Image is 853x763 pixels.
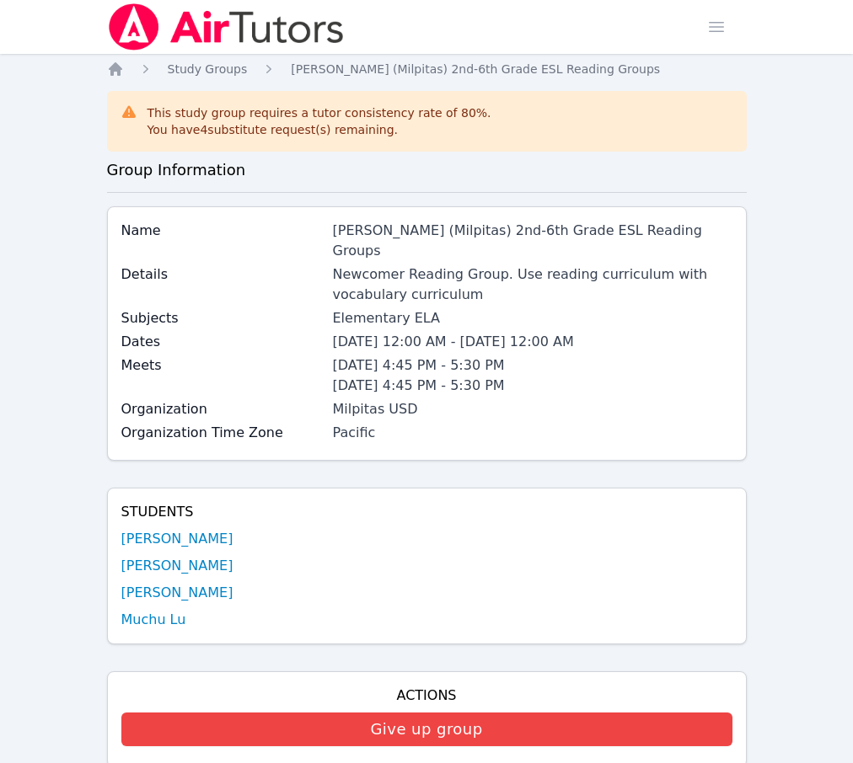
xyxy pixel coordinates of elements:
[121,308,323,328] label: Subjects
[121,221,323,241] label: Name
[121,556,233,576] a: [PERSON_NAME]
[168,62,248,76] span: Study Groups
[333,399,732,419] div: Milpitas USD
[121,583,233,603] a: [PERSON_NAME]
[107,158,747,182] h3: Group Information
[121,355,323,376] label: Meets
[333,376,732,396] li: [DATE] 4:45 PM - 5:30 PM
[121,712,732,746] button: Give up group
[107,61,747,77] nav: Breadcrumb
[148,121,491,138] div: You have 4 substitute request(s) remaining.
[333,221,732,261] div: [PERSON_NAME] (Milpitas) 2nd-6th Grade ESL Reading Groups
[121,610,186,630] a: Muchu Lu
[121,502,732,522] h4: Students
[168,61,248,77] a: Study Groups
[121,399,323,419] label: Organization
[333,355,732,376] li: [DATE] 4:45 PM - 5:30 PM
[291,61,660,77] a: [PERSON_NAME] (Milpitas) 2nd-6th Grade ESL Reading Groups
[121,686,732,706] h4: Actions
[121,423,323,443] label: Organization Time Zone
[121,529,233,549] a: [PERSON_NAME]
[333,423,732,443] div: Pacific
[107,3,346,51] img: Air Tutors
[148,104,491,138] div: This study group requires a tutor consistency rate of 80 %.
[121,332,323,352] label: Dates
[333,264,732,305] div: Newcomer Reading Group. Use reading curriculum with vocabulary curriculum
[121,264,323,285] label: Details
[333,333,574,349] span: [DATE] 12:00 AM - [DATE] 12:00 AM
[291,62,660,76] span: [PERSON_NAME] (Milpitas) 2nd-6th Grade ESL Reading Groups
[333,308,732,328] div: Elementary ELA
